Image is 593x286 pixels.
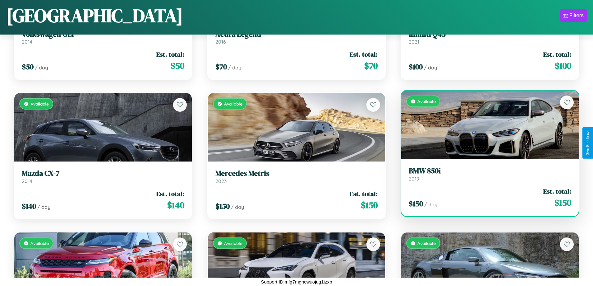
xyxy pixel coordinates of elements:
a: Mercedes Metris2023 [215,169,378,184]
button: Filters [560,9,587,22]
a: Mazda CX-72014 [22,169,184,184]
span: $ 70 [364,59,378,72]
h1: [GEOGRAPHIC_DATA] [6,3,183,28]
div: Give Feedback [586,130,590,156]
span: Available [417,241,436,246]
span: $ 150 [361,199,378,211]
span: 2023 [215,178,227,184]
span: 2014 [22,178,32,184]
span: $ 70 [215,62,227,72]
h3: Mazda CX-7 [22,169,184,178]
span: Est. total: [543,50,571,59]
span: $ 50 [171,59,184,72]
span: / day [35,64,48,71]
span: $ 150 [409,199,423,209]
span: Est. total: [350,189,378,198]
h3: BMW 850i [409,166,571,176]
span: / day [231,204,244,210]
span: / day [37,204,50,210]
span: $ 150 [215,201,230,211]
span: Available [417,99,436,104]
span: / day [424,201,437,208]
span: Available [224,101,242,106]
p: Support ID: mfg7mghcwuojug1izxb [261,278,332,286]
span: Est. total: [156,189,184,198]
span: $ 140 [167,199,184,211]
a: Infiniti Q452021 [409,30,571,45]
h3: Mercedes Metris [215,169,378,178]
span: / day [228,64,241,71]
span: $ 50 [22,62,34,72]
a: BMW 850i2019 [409,166,571,182]
a: Acura Legend2016 [215,30,378,45]
span: 2016 [215,39,226,45]
div: Filters [569,12,584,19]
span: Available [31,241,49,246]
a: Volkswagen GLI2014 [22,30,184,45]
span: 2019 [409,176,419,182]
span: $ 100 [555,59,571,72]
span: 2021 [409,39,419,45]
span: Available [224,241,242,246]
span: / day [424,64,437,71]
span: $ 150 [554,196,571,209]
span: Est. total: [543,187,571,196]
span: $ 100 [409,62,423,72]
span: $ 140 [22,201,36,211]
span: Available [31,101,49,106]
span: Est. total: [350,50,378,59]
span: Est. total: [156,50,184,59]
span: 2014 [22,39,32,45]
